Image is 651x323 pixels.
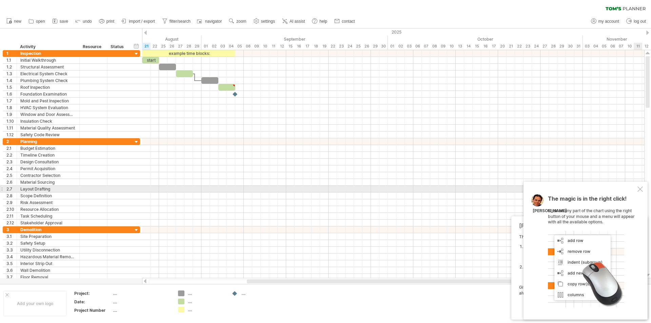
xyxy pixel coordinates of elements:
[20,118,76,124] div: Insulation Check
[20,267,76,274] div: Wall Demolition
[6,98,17,104] div: 1.7
[6,64,17,70] div: 1.2
[120,17,157,26] a: import / export
[6,138,17,145] div: 2
[405,43,413,50] div: Friday, 3 October 2025
[74,290,112,296] div: Project:
[278,43,286,50] div: Friday, 12 September 2025
[106,19,114,24] span: print
[20,84,76,90] div: Roof Inspection
[74,299,112,305] div: Date:
[20,186,76,192] div: Layout Drafting
[20,111,76,118] div: Window and Door Assessment
[6,267,17,274] div: 3.6
[14,19,21,24] span: new
[608,43,617,50] div: Thursday, 6 November 2025
[188,307,225,312] div: ....
[160,17,193,26] a: filter/search
[617,43,625,50] div: Friday, 7 November 2025
[286,43,295,50] div: Monday, 15 September 2025
[342,19,355,24] span: contact
[6,247,17,253] div: 3.3
[589,17,621,26] a: my account
[490,43,498,50] div: Friday, 17 October 2025
[20,77,76,84] div: Plumbing System Check
[20,125,76,131] div: Material Quality Assessment
[6,172,17,179] div: 2.5
[20,213,76,219] div: Task Scheduling
[235,43,244,50] div: Friday, 5 September 2025
[548,195,627,205] span: The magic is in the right click!
[252,43,261,50] div: Tuesday, 9 September 2025
[218,43,227,50] div: Wednesday, 3 September 2025
[548,196,636,307] div: Click on any part of the chart using the right button of your mouse and a menu will appear with a...
[524,43,532,50] div: Thursday, 23 October 2025
[167,43,176,50] div: Tuesday, 26 August 2025
[188,290,225,296] div: ....
[549,43,557,50] div: Tuesday, 28 October 2025
[6,260,17,267] div: 3.5
[20,152,76,158] div: Timeline Creation
[201,43,210,50] div: Monday, 1 September 2025
[6,152,17,158] div: 2.2
[244,43,252,50] div: Monday, 8 September 2025
[5,17,23,26] a: new
[625,43,634,50] div: Monday, 10 November 2025
[227,17,248,26] a: zoom
[310,17,329,26] a: help
[74,307,112,313] div: Project Number
[20,172,76,179] div: Contractor Selection
[422,43,430,50] div: Tuesday, 7 October 2025
[600,43,608,50] div: Wednesday, 5 November 2025
[583,43,591,50] div: Monday, 3 November 2025
[6,111,17,118] div: 1.9
[142,50,235,57] div: example time blocks:
[193,43,201,50] div: Friday, 29 August 2025
[329,43,337,50] div: Monday, 22 September 2025
[591,43,600,50] div: Tuesday, 4 November 2025
[142,57,159,63] div: start
[473,43,481,50] div: Wednesday, 15 October 2025
[227,43,235,50] div: Thursday, 4 September 2025
[333,17,357,26] a: contact
[303,43,312,50] div: Wednesday, 17 September 2025
[6,254,17,260] div: 3.4
[371,43,379,50] div: Monday, 29 September 2025
[113,299,170,305] div: ....
[439,43,447,50] div: Thursday, 9 October 2025
[388,36,583,43] div: October 2025
[83,19,92,24] span: undo
[196,17,224,26] a: navigator
[176,43,184,50] div: Wednesday, 27 August 2025
[205,19,222,24] span: navigator
[481,43,490,50] div: Thursday, 16 October 2025
[60,19,68,24] span: save
[20,50,76,57] div: Inspection
[20,132,76,138] div: Safety Code Review
[634,19,646,24] span: log out
[625,17,648,26] a: log out
[113,290,170,296] div: ....
[519,234,636,314] div: The [PERSON_NAME]'s AI-assist can help you in two ways: Give it a try! With the undo button in th...
[51,17,70,26] a: save
[362,43,371,50] div: Friday, 26 September 2025
[20,247,76,253] div: Utility Disconnection
[498,43,507,50] div: Monday, 20 October 2025
[20,233,76,240] div: Site Preparation
[312,43,320,50] div: Thursday, 18 September 2025
[20,57,76,63] div: Initial Walkthrough
[20,254,76,260] div: Hazardous Material Removal
[642,43,651,50] div: Wednesday, 12 November 2025
[6,226,17,233] div: 3
[6,104,17,111] div: 1.8
[6,132,17,138] div: 1.12
[252,17,277,26] a: settings
[236,19,246,24] span: zoom
[20,91,76,97] div: Foundation Examination
[159,43,167,50] div: Monday, 25 August 2025
[20,159,76,165] div: Design Consultation
[557,43,566,50] div: Wednesday, 29 October 2025
[337,43,346,50] div: Tuesday, 23 September 2025
[354,43,362,50] div: Thursday, 25 September 2025
[83,43,103,50] div: Resource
